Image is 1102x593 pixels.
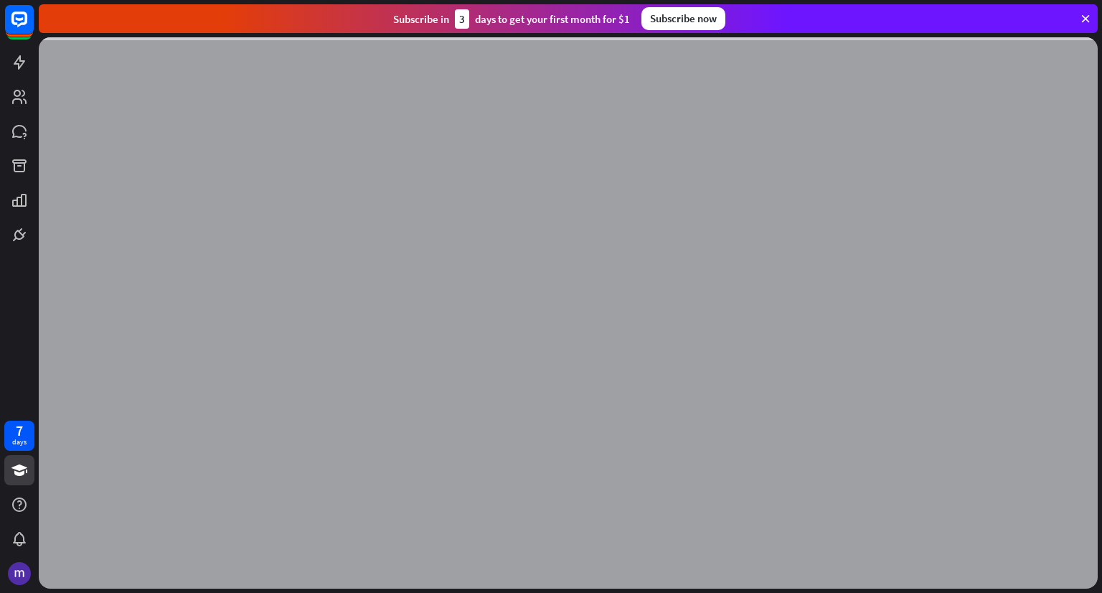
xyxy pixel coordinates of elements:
[455,9,469,29] div: 3
[16,424,23,437] div: 7
[4,421,34,451] a: 7 days
[12,437,27,447] div: days
[641,7,725,30] div: Subscribe now
[393,9,630,29] div: Subscribe in days to get your first month for $1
